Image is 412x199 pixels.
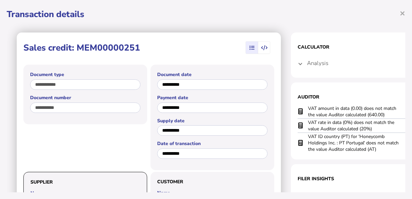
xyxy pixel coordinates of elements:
[30,94,140,101] label: Document number
[157,118,268,124] label: Supply date
[308,105,401,119] td: VAT amount in data (0.00) does not match the value Auditor calculated (640.00)
[157,94,268,101] label: Payment date
[30,190,140,196] label: Name
[157,140,268,147] label: Date of transaction
[157,179,268,185] h3: Customer
[258,42,270,54] mat-button-toggle: View transaction data
[157,71,268,78] label: Document date
[307,59,328,67] h4: Analysis
[400,7,405,19] span: ×
[308,133,401,153] td: VAT ID country (PT) for 'Honeycomb Holdings Inc. : PT Portugal' does not match the value Auditor ...
[30,179,140,185] h3: Supplier
[298,112,303,112] i: Failed Engine check
[30,71,140,78] label: Document type
[246,42,258,54] mat-button-toggle: View summary
[157,190,268,196] label: Name
[23,42,140,54] h1: Sales credit: MEM00000251
[308,119,401,133] td: VAT rate in data (0%) does not match the value Auditor calculated (20%)
[7,8,405,20] h1: Transaction details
